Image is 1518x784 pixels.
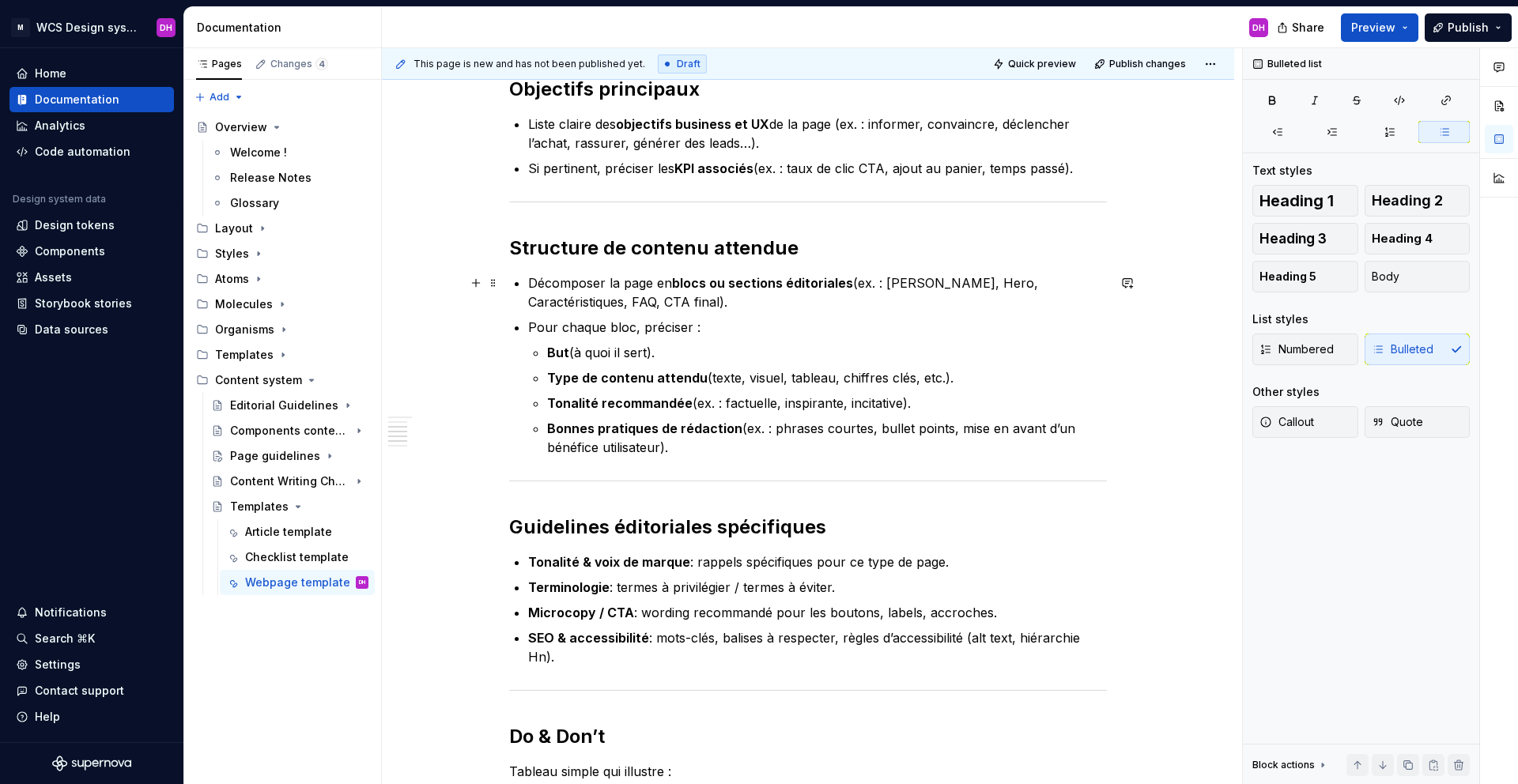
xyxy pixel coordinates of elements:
[1259,414,1314,430] span: Callout
[509,236,799,259] strong: Structure de contenu attendue
[547,345,569,360] strong: But
[988,53,1083,75] button: Quick preview
[677,58,700,70] span: Draft
[230,398,338,413] div: Editorial Guidelines
[215,119,267,135] div: Overview
[230,499,289,514] div: Templates
[230,195,279,211] div: Glossary
[1365,185,1471,217] button: Heading 2
[413,58,645,70] span: This page is new and has not been published yet.
[1252,185,1358,217] button: Heading 1
[1089,53,1193,75] button: Publish changes
[528,552,1107,571] p: : rappels spécifiques pour ce type de page.
[1372,269,1399,285] span: Body
[1259,341,1334,357] span: Numbered
[528,628,1107,666] p: : mots-clés, balises à respecter, règles d’accessibilité (alt text, hiérarchie Hn).
[205,494,375,519] a: Templates
[528,554,690,570] strong: Tonalité & voix de marque
[528,605,634,620] strong: Microcopy / CTA
[220,519,375,545] a: Article template
[1252,261,1358,292] button: Heading 5
[190,266,375,292] div: Atoms
[13,193,106,205] div: Design system data
[190,342,375,367] div: Templates
[11,18,30,37] div: M
[1252,21,1265,34] div: DH
[215,322,274,337] div: Organisms
[9,652,174,677] a: Settings
[547,419,1107,457] p: (ex. : phrases courtes, bullet points, mise en avant d’un bénéfice utilisateur).
[547,420,742,436] strong: Bonnes pratiques de rédaction
[1292,20,1324,36] span: Share
[9,239,174,264] a: Components
[528,579,610,595] strong: Terminologie
[190,216,375,241] div: Layout
[35,118,85,134] div: Analytics
[1252,754,1329,776] div: Block actions
[1259,193,1334,209] span: Heading 1
[9,265,174,290] a: Assets
[1259,231,1327,247] span: Heading 3
[9,600,174,625] button: Notifications
[1252,759,1315,771] div: Block actions
[196,58,242,70] div: Pages
[9,704,174,729] button: Help
[9,61,174,86] a: Home
[205,443,375,469] a: Page guidelines
[509,77,700,100] strong: Objectifs principaux
[230,473,349,489] div: Content Writing Checklists
[35,92,119,107] div: Documentation
[9,113,174,138] a: Analytics
[1252,406,1358,438] button: Callout
[205,190,375,216] a: Glossary
[9,678,174,703] button: Contact support
[1109,58,1186,70] span: Publish changes
[35,683,124,699] div: Contact support
[230,145,287,160] div: Welcome !
[547,343,1107,362] p: (à quoi il sert).
[9,213,174,238] a: Design tokens
[190,367,375,393] div: Content system
[1425,13,1512,42] button: Publish
[35,709,60,725] div: Help
[509,762,1107,781] p: Tableau simple qui illustre :
[215,271,249,287] div: Atoms
[270,58,328,70] div: Changes
[35,269,72,285] div: Assets
[1008,58,1076,70] span: Quick preview
[190,115,375,140] a: Overview
[35,296,132,311] div: Storybook stories
[35,605,107,620] div: Notifications
[190,317,375,342] div: Organisms
[210,91,229,104] span: Add
[215,246,249,262] div: Styles
[220,545,375,570] a: Checklist template
[1252,223,1358,254] button: Heading 3
[509,515,826,538] strong: Guidelines éditoriales spécifiques
[9,317,174,342] a: Data sources
[547,370,708,386] strong: Type de contenu attendu
[190,86,249,108] button: Add
[35,66,66,81] div: Home
[1372,414,1423,430] span: Quote
[528,273,1107,311] p: Décomposer la page en (ex. : [PERSON_NAME], Hero, Caractéristiques, FAQ, CTA final).
[672,275,853,291] strong: blocs ou sections éditoriales
[52,756,131,771] svg: Supernova Logo
[9,626,174,651] button: Search ⌘K
[205,140,375,165] a: Welcome !
[230,170,312,186] div: Release Notes
[230,423,349,439] div: Components content guidelines
[1252,163,1312,179] div: Text styles
[1252,311,1308,327] div: List styles
[3,10,180,44] button: MWCS Design systemDH
[528,630,649,646] strong: SEO & accessibilité
[35,322,108,337] div: Data sources
[528,318,1107,337] p: Pour chaque bloc, préciser :
[509,725,605,748] strong: Do & Don’t
[215,372,302,388] div: Content system
[1448,20,1489,36] span: Publish
[9,139,174,164] a: Code automation
[205,418,375,443] a: Components content guidelines
[1372,231,1433,247] span: Heading 4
